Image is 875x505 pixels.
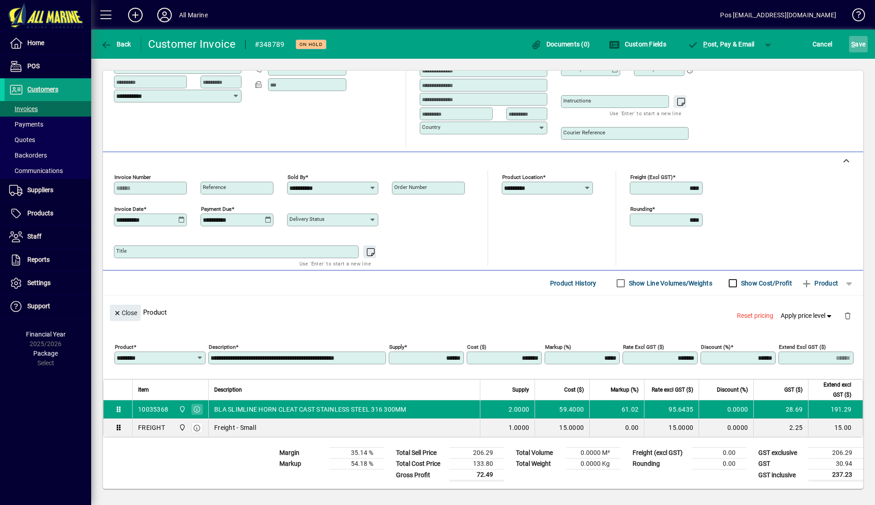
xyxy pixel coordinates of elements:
td: 54.18 % [329,459,384,469]
label: Show Cost/Profit [739,279,792,288]
span: ost, Pay & Email [688,41,755,48]
span: Apply price level [781,311,834,321]
div: FREIGHT [138,423,165,432]
td: 0.0000 Kg [566,459,621,469]
td: 61.02 [589,400,644,418]
a: Support [5,295,91,318]
div: Product [103,296,863,329]
mat-label: Order number [394,184,427,190]
button: Documents (0) [528,36,592,52]
td: Markup [275,459,329,469]
a: POS [5,55,91,78]
td: 133.80 [449,459,504,469]
span: Rate excl GST ($) [652,385,693,395]
span: Port Road [176,404,187,414]
mat-label: Cost ($) [467,344,486,350]
td: 0.0000 M³ [566,448,621,459]
a: Quotes [5,132,91,148]
td: Total Weight [511,459,566,469]
td: 191.29 [808,400,863,418]
div: 95.6435 [650,405,693,414]
td: 72.49 [449,469,504,481]
mat-label: Country [422,124,440,130]
mat-label: Supply [389,344,404,350]
mat-label: Description [209,344,236,350]
a: Payments [5,117,91,132]
app-page-header-button: Back [91,36,141,52]
span: 2.0000 [509,405,530,414]
span: Cancel [813,37,833,51]
button: Profile [150,7,179,23]
span: Financial Year [26,331,66,338]
button: Reset pricing [733,308,777,324]
mat-label: Extend excl GST ($) [779,344,826,350]
mat-label: Invoice number [114,174,151,180]
mat-hint: Use 'Enter' to start a new line [299,258,371,269]
button: Close [110,305,141,321]
td: 0.0000 [699,400,753,418]
span: Freight - Small [214,423,256,432]
mat-label: Instructions [563,97,591,104]
a: Invoices [5,101,91,117]
span: BLA SLIMLINE HORN CLEAT CAST STAINLESS STEEL 316 300MM [214,405,407,414]
span: Suppliers [27,186,53,194]
td: GST [754,459,808,469]
span: Customers [27,86,58,93]
span: Communications [9,167,63,174]
button: Cancel [810,36,835,52]
mat-label: Rounding [630,206,652,212]
span: ave [851,37,865,51]
button: Custom Fields [607,36,669,52]
td: 15.00 [808,418,863,437]
td: Rounding [628,459,692,469]
app-page-header-button: Delete [837,311,859,320]
a: Suppliers [5,179,91,202]
span: Product History [550,276,597,291]
span: Supply [512,385,529,395]
span: Markup (%) [611,385,638,395]
span: Product [801,276,838,291]
a: Reports [5,249,91,271]
mat-label: Product location [502,174,543,180]
td: 2.25 [753,418,808,437]
div: All Marine [179,8,208,22]
div: Customer Invoice [148,37,236,51]
td: Total Cost Price [391,459,449,469]
span: Description [214,385,242,395]
button: Product [797,275,843,291]
button: Apply price level [777,308,837,324]
a: Home [5,32,91,55]
td: 206.29 [449,448,504,459]
span: S [851,41,855,48]
td: 15.0000 [535,418,589,437]
span: Reports [27,256,50,263]
mat-label: Freight (excl GST) [630,174,673,180]
span: Home [27,39,44,46]
mat-label: Product [115,344,134,350]
td: Gross Profit [391,469,449,481]
a: Products [5,202,91,225]
span: POS [27,62,40,70]
span: Invoices [9,105,38,112]
a: Settings [5,272,91,295]
td: 30.94 [808,459,863,469]
td: 0.00 [589,418,644,437]
mat-label: Payment due [201,206,232,212]
td: GST inclusive [754,469,808,481]
span: Quotes [9,136,35,143]
span: Port Road [176,423,187,433]
span: Close [113,306,137,321]
span: Backorders [9,152,47,159]
mat-label: Markup (%) [545,344,571,350]
td: 35.14 % [329,448,384,459]
td: Total Sell Price [391,448,449,459]
button: Back [98,36,134,52]
td: 28.69 [753,400,808,418]
span: Discount (%) [717,385,748,395]
span: 1.0000 [509,423,530,432]
mat-label: Reference [203,184,226,190]
button: Add [121,7,150,23]
span: Staff [27,233,41,240]
mat-label: Delivery status [289,216,324,222]
td: 0.00 [692,448,746,459]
